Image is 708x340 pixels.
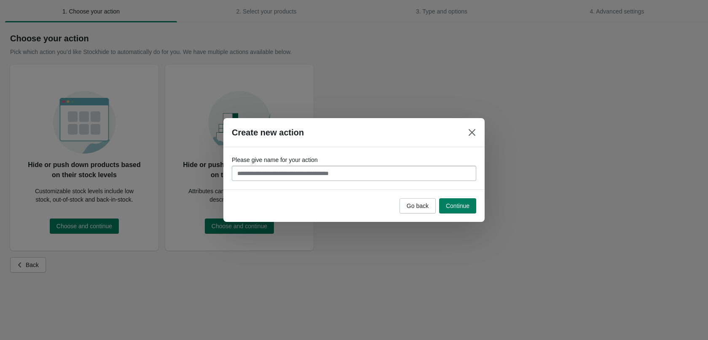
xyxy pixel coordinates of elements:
button: Go back [400,198,436,213]
button: Continue [439,198,476,213]
button: Close [464,125,480,140]
span: Go back [407,202,429,209]
span: Please give name for your action [232,157,318,163]
span: Continue [446,202,469,209]
h2: Create new action [232,127,304,138]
